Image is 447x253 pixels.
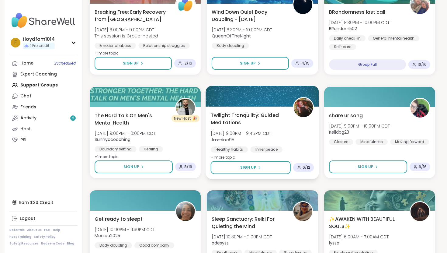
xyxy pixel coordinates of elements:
[9,124,77,135] a: Host
[27,228,42,232] a: About Us
[95,112,168,127] span: The Hard Talk On Men's Mental Health
[411,99,429,118] img: Kelldog23
[329,240,339,246] b: lyssa
[251,146,283,153] div: Inner peace
[20,71,57,77] div: Expert Coaching
[212,57,289,70] button: Sign Up
[329,112,363,119] span: share ur song
[212,33,251,39] b: QueenOfTheNight
[184,164,192,169] span: 8 / 16
[95,9,168,23] span: Breaking Free: Early Recovery from [GEOGRAPHIC_DATA]
[176,99,195,118] img: Sunnyccoaching
[418,62,427,67] span: 16 / 16
[293,202,312,221] img: odesyss
[390,139,429,145] div: Moving forward
[134,242,174,248] div: Good company
[211,146,248,153] div: Healthy habits
[329,139,353,145] div: Closure
[95,227,155,233] span: [DATE] 10:00PM - 11:30PM CDT
[212,240,229,246] b: odesyss
[411,202,429,221] img: lyssa
[212,43,249,49] div: Body doubling
[95,130,155,136] span: [DATE] 9:00PM - 10:00PM CDT
[329,35,366,41] div: Daily check-in
[329,129,349,135] b: Kelldog23
[9,197,77,208] div: Earn $20 Credit
[9,10,77,31] img: ShareWell Nav Logo
[67,241,74,246] a: Blog
[9,69,77,80] a: Expert Coaching
[53,228,60,232] a: Help
[20,137,26,143] div: PSI
[95,57,172,70] button: Sign Up
[358,164,373,170] span: Sign Up
[329,234,389,240] span: [DATE] 6:00AM - 7:00AM CDT
[54,61,76,66] span: 2 Scheduled
[419,164,427,169] span: 6 / 16
[329,123,390,129] span: [DATE] 9:00PM - 10:00PM CDT
[240,165,256,170] span: Sign Up
[9,135,77,146] a: PSI
[41,241,64,246] a: Redeem Code
[211,136,234,142] b: Jasmine95
[95,33,158,39] span: This session is Group-hosted
[9,235,31,239] a: Host Training
[329,19,390,26] span: [DATE] 8:30PM - 10:00PM CDT
[95,216,142,223] span: Get ready to sleep!
[211,111,286,126] span: Twilight Tranquility: Guided Meditations
[20,126,31,132] div: Host
[240,61,256,66] span: Sign Up
[9,228,25,232] a: Referrals
[14,39,17,47] span: f
[329,44,356,50] div: Self-care
[20,93,31,99] div: Chat
[23,36,55,43] div: floydfam1014
[95,146,137,152] div: Boundary setting
[95,233,120,239] b: Monica2025
[211,161,291,174] button: Sign Up
[329,9,385,16] span: BRandomness last call
[20,60,33,66] div: Home
[20,216,35,222] div: Logout
[300,61,310,66] span: 14 / 15
[30,43,49,48] span: 1 Pro credit
[20,115,36,121] div: Activity
[183,61,192,66] span: 12 / 16
[9,213,77,224] a: Logout
[138,43,190,49] div: Relationship struggles
[95,160,173,173] button: Sign Up
[9,113,77,124] a: Activity2
[212,27,272,33] span: [DATE] 8:30PM - 10:00PM CDT
[368,35,419,41] div: General mental health
[139,146,163,152] div: Healing
[9,91,77,102] a: Chat
[212,234,272,240] span: [DATE] 10:30PM - 11:00PM CDT
[95,43,136,49] div: Emotional abuse
[211,130,272,136] span: [DATE] 9:00PM - 9:45PM CDT
[20,104,36,110] div: Friends
[44,228,50,232] a: FAQ
[9,102,77,113] a: Friends
[123,61,139,66] span: Sign Up
[72,116,74,121] span: 2
[329,26,357,32] b: BRandom502
[303,165,310,170] span: 6 / 12
[329,216,403,230] span: ✨AWAKEN WITH BEAUTIFUL SOULS✨
[34,235,55,239] a: Safety Policy
[294,98,313,117] img: Jasmine95
[9,241,39,246] a: Safety Resources
[329,59,406,70] div: Group Full
[176,202,195,221] img: Monica2025
[95,242,132,248] div: Body doubling
[212,9,286,23] span: Wind Down Quiet Body Doubling - [DATE]
[9,58,77,69] a: Home2Scheduled
[95,136,130,142] b: Sunnyccoaching
[95,27,158,33] span: [DATE] 8:00PM - 9:00PM CDT
[123,164,139,170] span: Sign Up
[355,139,388,145] div: Mindfulness
[172,115,199,122] div: New Host! 🎉
[212,216,286,230] span: Sleep Sanctuary: Reiki For Quieting the Mind
[329,160,407,173] button: Sign Up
